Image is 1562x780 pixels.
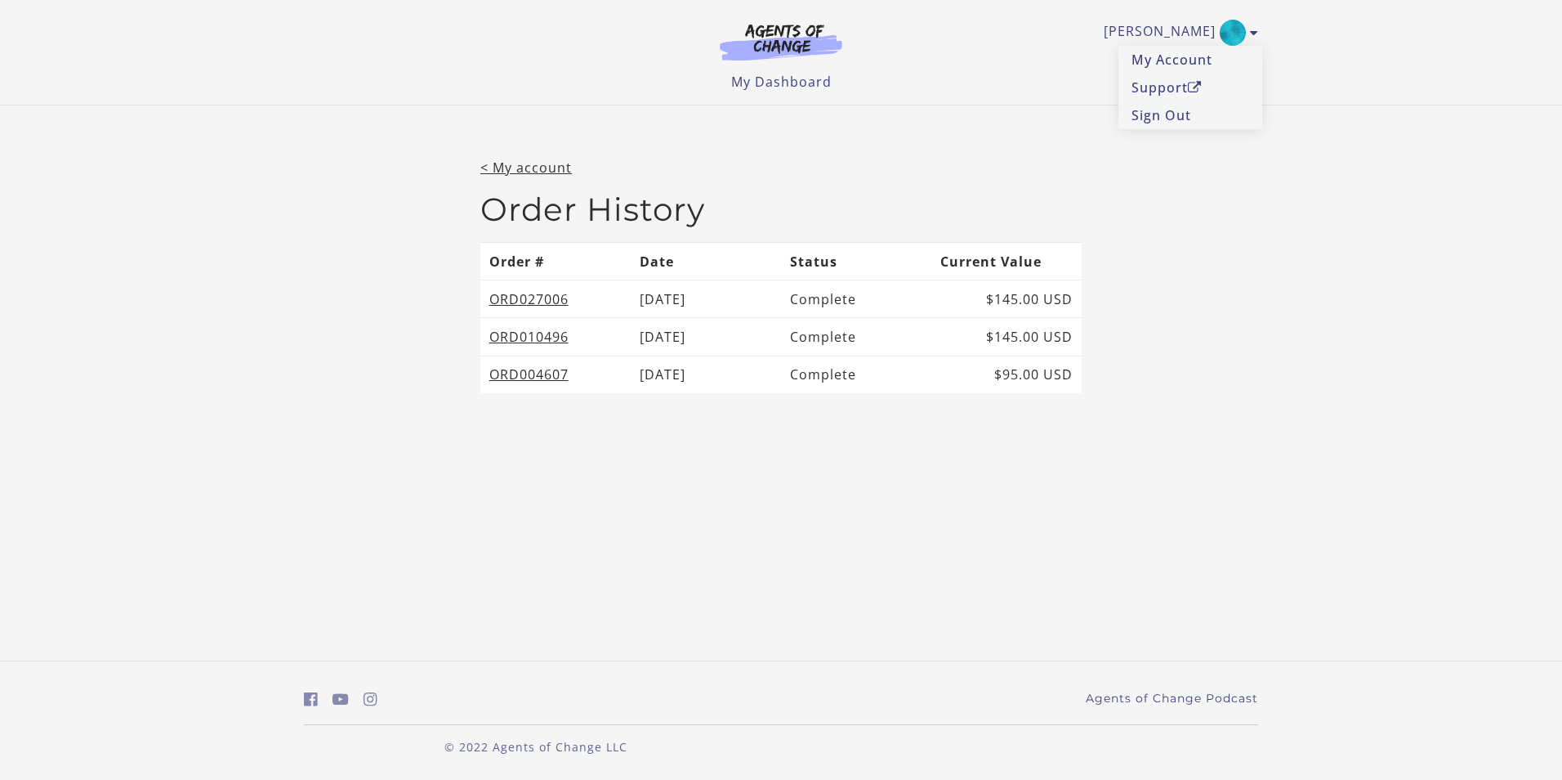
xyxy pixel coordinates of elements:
[931,356,1082,393] td: $95.00 USD
[1104,20,1250,46] a: Toggle menu
[480,159,572,177] a: < My account
[364,688,377,711] a: https://www.instagram.com/agentsofchangeprep/ (Open in a new window)
[781,242,931,280] th: Status
[332,692,349,707] i: https://www.youtube.com/c/AgentsofChangeTestPrepbyMeaganMitchell (Open in a new window)
[304,688,318,711] a: https://www.facebook.com/groups/aswbtestprep (Open in a new window)
[304,738,768,755] p: © 2022 Agents of Change LLC
[731,73,832,91] a: My Dashboard
[781,318,931,356] td: Complete
[1118,101,1262,129] a: Sign Out
[631,356,781,393] td: [DATE]
[332,688,349,711] a: https://www.youtube.com/c/AgentsofChangeTestPrepbyMeaganMitchell (Open in a new window)
[1188,81,1202,94] i: Open in a new window
[489,290,569,308] a: ORD027006
[631,280,781,318] td: [DATE]
[489,328,569,346] a: ORD010496
[304,692,318,707] i: https://www.facebook.com/groups/aswbtestprep (Open in a new window)
[1086,690,1258,707] a: Agents of Change Podcast
[1118,74,1262,101] a: SupportOpen in a new window
[703,23,859,61] img: Agents of Change Logo
[931,242,1082,280] th: Current Value
[931,318,1082,356] td: $145.00 USD
[480,191,1082,229] h2: Order History
[480,242,631,280] th: Order #
[781,356,931,393] td: Complete
[631,318,781,356] td: [DATE]
[781,280,931,318] td: Complete
[1118,46,1262,74] a: My Account
[631,242,781,280] th: Date
[489,365,569,383] a: ORD004607
[364,692,377,707] i: https://www.instagram.com/agentsofchangeprep/ (Open in a new window)
[931,280,1082,318] td: $145.00 USD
